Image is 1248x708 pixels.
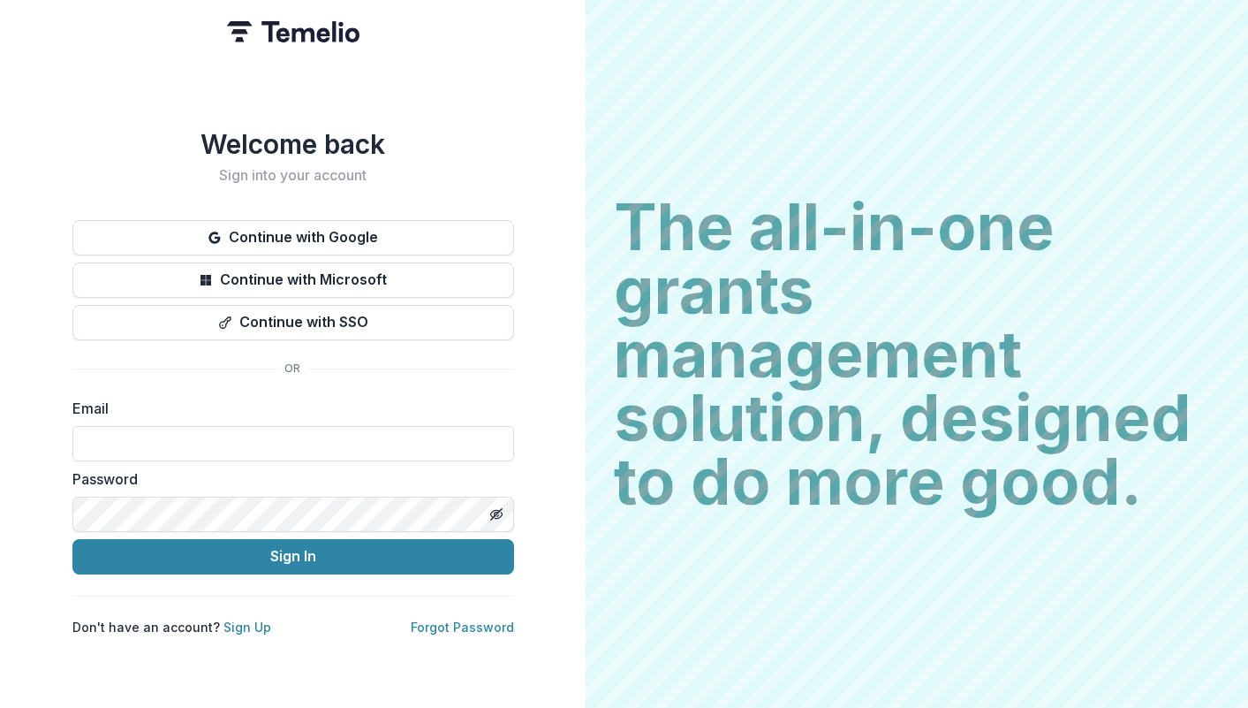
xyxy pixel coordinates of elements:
a: Sign Up [223,620,271,635]
h1: Welcome back [72,128,514,160]
button: Continue with SSO [72,305,514,340]
button: Continue with Google [72,220,514,255]
button: Continue with Microsoft [72,263,514,298]
button: Sign In [72,539,514,575]
a: Forgot Password [411,620,514,635]
img: Temelio [227,21,359,42]
p: Don't have an account? [72,618,271,636]
h2: Sign into your account [72,167,514,184]
label: Email [72,398,503,419]
button: Toggle password visibility [482,500,511,529]
label: Password [72,468,503,490]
